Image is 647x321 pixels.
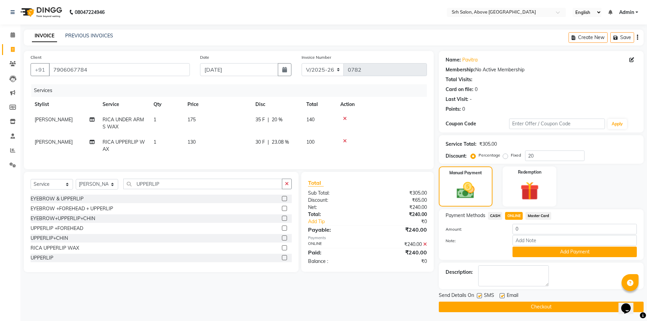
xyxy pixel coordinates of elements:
span: SMS [484,292,494,300]
span: 35 F [255,116,265,123]
div: UPPERLIP +FOREHEAD [31,225,83,232]
label: Note: [441,238,508,244]
iframe: chat widget [618,294,640,314]
label: Percentage [479,152,500,158]
span: [PERSON_NAME] [35,117,73,123]
label: Invoice Number [302,54,331,60]
span: Master Card [525,212,551,220]
div: ₹0 [367,258,432,265]
div: RICA UPPERLIP WAX [31,245,79,252]
button: Apply [608,119,627,129]
span: RICA UPPERLIP WAX [103,139,145,152]
div: Discount: [446,153,467,160]
div: Membership: [446,66,475,73]
img: _gift.svg [515,179,545,202]
div: Service Total: [446,141,477,148]
div: Card on file: [446,86,473,93]
div: UPPERLIP [31,254,53,262]
span: 140 [306,117,314,123]
input: Search or Scan [123,179,282,189]
div: Name: [446,56,461,64]
button: Create New [569,32,608,43]
div: Discount: [303,197,367,204]
div: EYEBROW & UPPERLIP [31,195,84,202]
div: Services [31,84,432,97]
div: Total Visits: [446,76,472,83]
div: EYEBROW+UPPERLIP+CHIN [31,215,95,222]
div: UPPERLIP+CHIN [31,235,68,242]
label: Manual Payment [449,170,482,176]
div: ₹0 [378,218,432,225]
div: ₹240.00 [367,248,432,256]
label: Client [31,54,41,60]
div: 0 [475,86,478,93]
div: Paid: [303,248,367,256]
th: Action [336,97,427,112]
div: - [470,96,472,103]
div: No Active Membership [446,66,637,73]
input: Amount [513,224,637,234]
th: Qty [149,97,183,112]
a: PREVIOUS INVOICES [65,33,113,39]
a: Pavitra [462,56,478,64]
div: Last Visit: [446,96,468,103]
button: Checkout [439,302,644,312]
span: Total [308,179,324,186]
div: Balance : [303,258,367,265]
span: [PERSON_NAME] [35,139,73,145]
span: 100 [306,139,314,145]
img: logo [17,3,64,22]
th: Service [98,97,149,112]
a: INVOICE [32,30,57,42]
label: Date [200,54,209,60]
div: ₹65.00 [367,197,432,204]
div: 0 [462,106,465,113]
th: Disc [251,97,302,112]
input: Enter Offer / Coupon Code [509,119,605,129]
span: Payment Methods [446,212,485,219]
img: _cash.svg [451,180,480,201]
span: Send Details On [439,292,474,300]
div: Coupon Code [446,120,509,127]
span: CASH [488,212,503,220]
span: Admin [619,9,634,16]
span: 130 [187,139,196,145]
span: 30 F [255,139,265,146]
span: 23.08 % [272,139,289,146]
div: Payable: [303,226,367,234]
div: ₹305.00 [479,141,497,148]
button: Add Payment [513,247,637,257]
div: Description: [446,269,473,276]
div: Points: [446,106,461,113]
div: ₹240.00 [367,211,432,218]
span: 1 [154,117,156,123]
div: Total: [303,211,367,218]
div: ₹240.00 [367,204,432,211]
div: Payments [308,235,427,241]
label: Fixed [511,152,521,158]
th: Price [183,97,251,112]
label: Amount: [441,226,508,232]
span: 1 [154,139,156,145]
div: ONLINE [303,241,367,248]
div: ₹305.00 [367,190,432,197]
a: Add Tip [303,218,378,225]
div: Net: [303,204,367,211]
input: Add Note [513,235,637,246]
span: 175 [187,117,196,123]
button: +91 [31,63,50,76]
div: ₹240.00 [367,226,432,234]
span: 20 % [272,116,283,123]
button: Save [610,32,634,43]
div: Sub Total: [303,190,367,197]
label: Redemption [518,169,541,175]
span: | [268,116,269,123]
div: EYEBROW +FOREHEAD + UPPERLIP [31,205,113,212]
th: Total [302,97,336,112]
th: Stylist [31,97,98,112]
span: | [268,139,269,146]
b: 08047224946 [75,3,105,22]
div: ₹240.00 [367,241,432,248]
span: Email [507,292,518,300]
input: Search by Name/Mobile/Email/Code [49,63,190,76]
